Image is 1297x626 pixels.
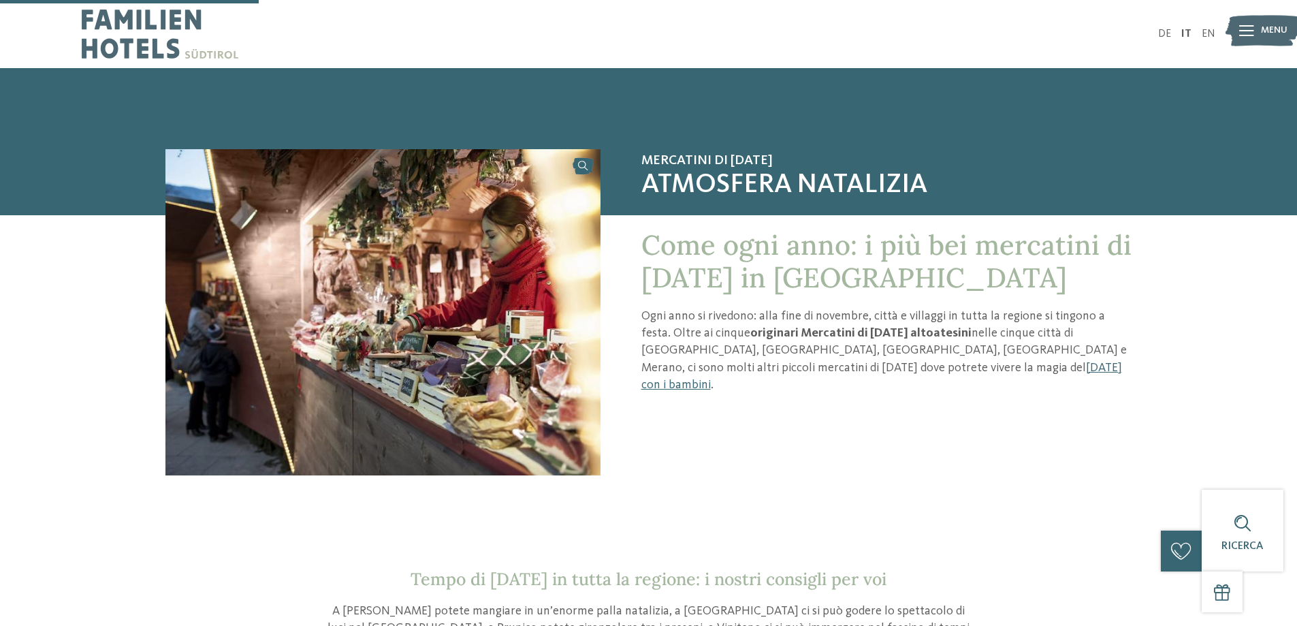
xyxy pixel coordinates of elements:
[641,169,1132,202] span: Atmosfera natalizia
[411,568,886,590] span: Tempo di [DATE] in tutta la regione: i nostri consigli per voi
[641,362,1122,391] a: [DATE] con i bambini
[1158,29,1171,40] a: DE
[641,228,1132,295] span: Come ogni anno: i più bei mercatini di [DATE] in [GEOGRAPHIC_DATA]
[641,153,1132,169] span: Mercatini di [DATE]
[165,149,601,475] img: Mercatini di Natale in Alto Adige: magia pura
[1202,29,1215,40] a: EN
[1261,24,1287,37] span: Menu
[641,308,1132,394] p: Ogni anno si rivedono: alla fine di novembre, città e villaggi in tutta la regione si tingono a f...
[1221,541,1264,552] span: Ricerca
[1181,29,1191,40] a: IT
[750,327,972,339] strong: originari Mercatini di [DATE] altoatesini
